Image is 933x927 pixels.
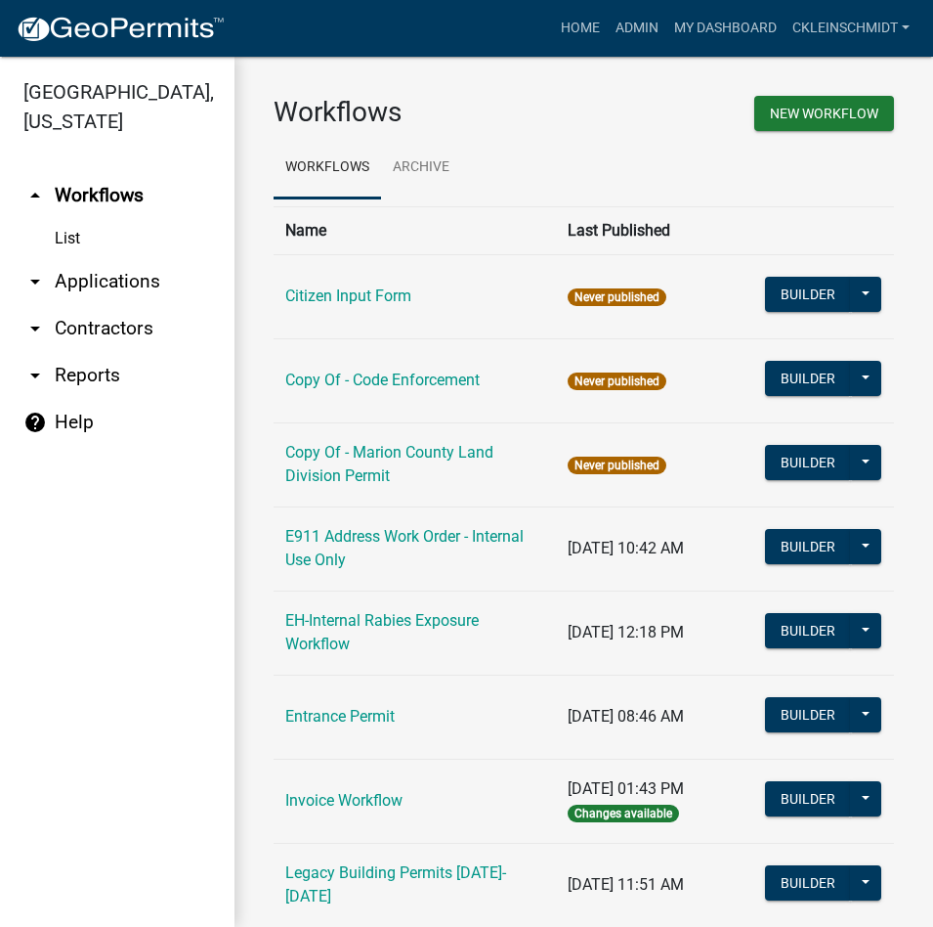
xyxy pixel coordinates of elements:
[285,791,403,810] a: Invoice Workflow
[765,361,851,396] button: Builder
[765,865,851,901] button: Builder
[754,96,894,131] button: New Workflow
[765,277,851,312] button: Builder
[23,270,47,293] i: arrow_drop_down
[765,613,851,648] button: Builder
[274,206,556,254] th: Name
[381,137,461,199] a: Archive
[556,206,752,254] th: Last Published
[765,781,851,817] button: Builder
[285,287,411,305] a: Citizen Input Form
[285,443,493,485] a: Copy Of - Marion County Land Division Permit
[568,457,666,474] span: Never published
[608,10,666,47] a: Admin
[568,539,684,557] span: [DATE] 10:42 AM
[666,10,785,47] a: My Dashboard
[568,373,666,390] span: Never published
[568,623,684,641] span: [DATE] 12:18 PM
[568,805,679,822] span: Changes available
[274,96,570,129] h3: Workflows
[568,707,684,726] span: [DATE] 08:46 AM
[274,137,381,199] a: Workflows
[285,863,506,905] a: Legacy Building Permits [DATE]-[DATE]
[785,10,917,47] a: ckleinschmidt
[285,611,479,653] a: EH-Internal Rabies Exposure Workflow
[553,10,608,47] a: Home
[765,529,851,564] button: Builder
[285,371,480,389] a: Copy Of - Code Enforcement
[568,779,684,798] span: [DATE] 01:43 PM
[765,445,851,480] button: Builder
[23,317,47,340] i: arrow_drop_down
[285,527,524,569] a: E911 Address Work Order - Internal Use Only
[765,697,851,732] button: Builder
[23,411,47,434] i: help
[23,184,47,207] i: arrow_drop_up
[568,288,666,306] span: Never published
[23,364,47,387] i: arrow_drop_down
[568,875,684,894] span: [DATE] 11:51 AM
[285,707,395,726] a: Entrance Permit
